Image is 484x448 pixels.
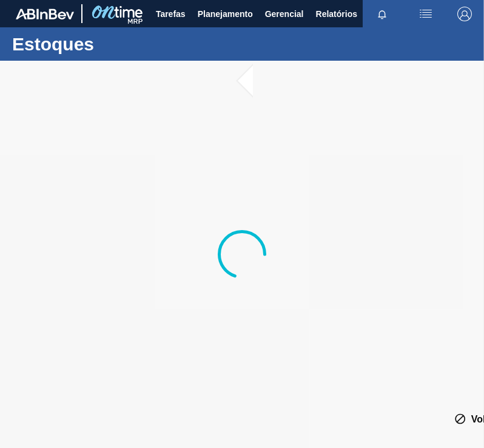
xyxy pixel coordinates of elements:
[316,7,357,21] span: Relatórios
[265,7,304,21] span: Gerencial
[156,7,186,21] span: Tarefas
[363,5,402,22] button: Notificações
[12,37,227,51] h1: Estoques
[16,8,74,19] img: TNhmsLtSVTkK8tSr43FrP2fwEKptu5GPRR3wAAAABJRU5ErkJggg==
[418,7,433,21] img: userActions
[198,7,253,21] span: Planejamento
[457,7,472,21] img: Logout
